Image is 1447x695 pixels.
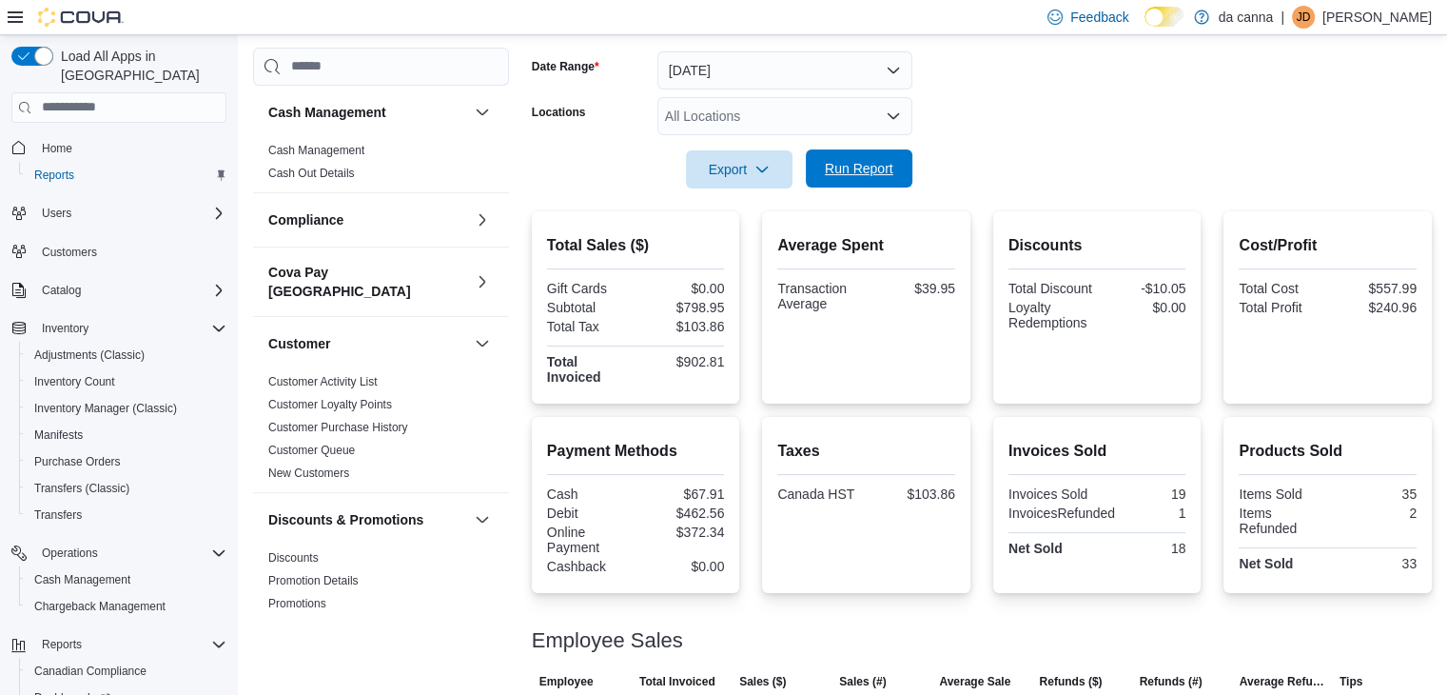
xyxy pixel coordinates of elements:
button: Cova Pay [GEOGRAPHIC_DATA] [268,263,467,301]
div: $372.34 [639,525,724,540]
h2: Invoices Sold [1008,440,1186,463]
a: Transfers [27,504,89,526]
span: Chargeback Management [34,599,166,614]
a: Transfers (Classic) [27,477,137,500]
div: Cash Management [253,139,509,192]
a: Canadian Compliance [27,660,154,683]
div: $39.95 [870,281,955,296]
div: Items Sold [1239,486,1323,502]
div: Total Cost [1239,281,1323,296]
span: Promotions [268,596,326,611]
div: Cash [547,486,632,502]
span: Customers [42,245,97,260]
button: Run Report [806,149,912,188]
a: Inventory Manager (Classic) [27,397,185,420]
h3: Cash Management [268,103,386,122]
h2: Total Sales ($) [547,234,725,257]
img: Cova [38,8,124,27]
span: Manifests [27,424,226,447]
div: Customer [253,370,509,492]
div: 35 [1332,486,1417,502]
h2: Products Sold [1239,440,1417,463]
div: Total Profit [1239,300,1323,315]
span: Home [34,136,226,160]
span: Average Refund [1240,674,1324,689]
h3: Customer [268,334,330,353]
button: Customer [471,332,494,355]
button: Adjustments (Classic) [19,342,234,368]
div: $557.99 [1332,281,1417,296]
span: Inventory Manager (Classic) [34,401,177,416]
a: Discounts [268,551,319,565]
span: Inventory Count [34,374,115,389]
button: Cash Management [19,566,234,593]
div: 19 [1101,486,1185,502]
div: Gift Cards [547,281,632,296]
div: $0.00 [1101,300,1185,315]
span: Reports [42,637,82,652]
span: Refunds ($) [1039,674,1102,689]
span: Canadian Compliance [34,664,147,679]
button: Users [34,202,79,225]
span: Chargeback Management [27,595,226,618]
span: Operations [34,542,226,565]
h3: Employee Sales [532,629,683,652]
input: Dark Mode [1144,7,1184,27]
div: 33 [1332,556,1417,571]
span: Customers [34,240,226,264]
a: Home [34,137,80,160]
span: Reports [27,164,226,187]
a: Adjustments (Classic) [27,344,152,367]
div: $67.91 [639,486,724,502]
button: Catalog [4,277,234,304]
span: Customer Loyalty Points [268,397,392,412]
span: Export [697,150,781,189]
a: Cash Management [268,144,364,157]
span: Cash Management [34,572,130,587]
strong: Net Sold [1239,556,1293,571]
span: Discounts [268,550,319,566]
a: New Customers [268,467,349,480]
button: Operations [4,540,234,566]
button: Users [4,200,234,227]
a: Promotions [268,597,326,610]
div: $902.81 [639,354,724,369]
p: | [1281,6,1284,29]
a: Cash Out Details [268,167,355,180]
a: Inventory Count [27,370,123,393]
button: Open list of options [886,109,901,124]
button: Compliance [471,208,494,231]
span: JD [1297,6,1311,29]
h3: Compliance [268,210,343,229]
button: Cova Pay [GEOGRAPHIC_DATA] [471,270,494,293]
div: Jp Ding [1292,6,1315,29]
span: Customer Activity List [268,374,378,389]
span: Inventory Manager (Classic) [27,397,226,420]
span: Feedback [1070,8,1128,27]
a: Chargeback Management [27,595,173,618]
span: Reports [34,633,226,656]
span: Load All Apps in [GEOGRAPHIC_DATA] [53,47,226,85]
span: Inventory [42,321,88,336]
a: Customer Loyalty Points [268,398,392,411]
span: Operations [42,546,98,561]
div: Transaction Average [777,281,862,311]
div: Total Discount [1008,281,1093,296]
h2: Discounts [1008,234,1186,257]
a: Customers [34,241,105,264]
a: Customer Queue [268,444,355,457]
span: Transfers [34,507,82,523]
a: Customer Purchase History [268,421,408,434]
div: Total Tax [547,319,632,334]
a: Reports [27,164,82,187]
p: da canna [1219,6,1274,29]
button: Inventory Manager (Classic) [19,395,234,422]
p: [PERSON_NAME] [1322,6,1432,29]
span: Dark Mode [1144,27,1145,28]
button: Discounts & Promotions [471,508,494,531]
span: Run Report [825,159,893,178]
a: Cash Management [27,568,138,591]
label: Locations [532,105,586,120]
span: Inventory [34,317,226,340]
